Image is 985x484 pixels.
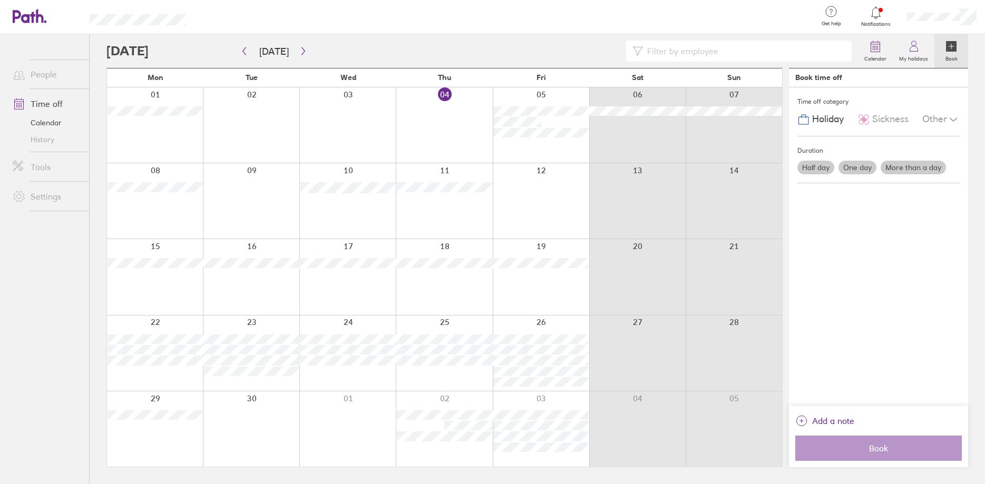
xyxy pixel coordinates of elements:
[934,34,968,68] a: Book
[4,156,89,177] a: Tools
[893,34,934,68] a: My holidays
[4,186,89,207] a: Settings
[797,94,960,110] div: Time off category
[838,161,876,174] label: One day
[4,114,89,131] a: Calendar
[859,21,893,27] span: Notifications
[872,114,909,125] span: Sickness
[4,64,89,85] a: People
[4,131,89,148] a: History
[797,143,960,159] div: Duration
[537,73,546,82] span: Fri
[438,73,451,82] span: Thu
[858,34,893,68] a: Calendar
[859,5,893,27] a: Notifications
[4,93,89,114] a: Time off
[632,73,643,82] span: Sat
[340,73,356,82] span: Wed
[797,161,834,174] label: Half day
[858,53,893,62] label: Calendar
[893,53,934,62] label: My holidays
[881,161,946,174] label: More than a day
[148,73,163,82] span: Mon
[812,412,854,429] span: Add a note
[251,43,297,60] button: [DATE]
[643,41,845,61] input: Filter by employee
[922,110,960,130] div: Other
[812,114,844,125] span: Holiday
[246,73,258,82] span: Tue
[795,412,854,429] button: Add a note
[795,436,962,461] button: Book
[803,443,954,453] span: Book
[814,21,849,27] span: Get help
[939,53,964,62] label: Book
[727,73,741,82] span: Sun
[795,73,842,82] div: Book time off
